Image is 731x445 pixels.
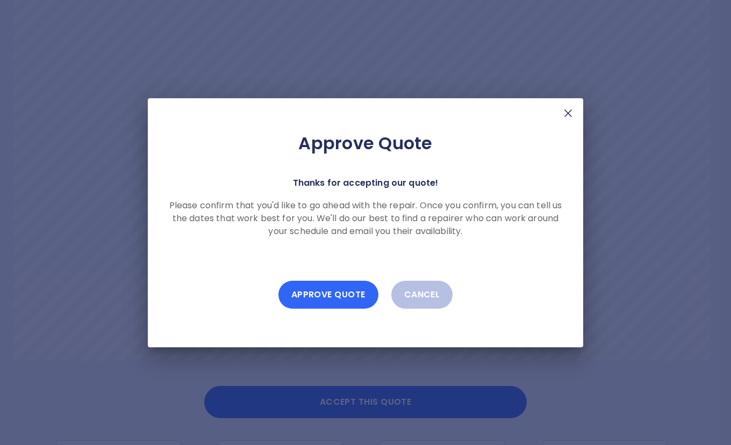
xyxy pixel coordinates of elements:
p: Please confirm that you'd like to go ahead with the repair. Once you confirm, you can tell us the... [165,199,566,238]
button: Cancel [391,281,453,309]
button: Approve Quote [278,281,378,309]
p: Thanks for accepting our quote! [293,176,439,191]
img: X Mark [562,107,575,120]
h2: Approve Quote [165,133,566,154]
